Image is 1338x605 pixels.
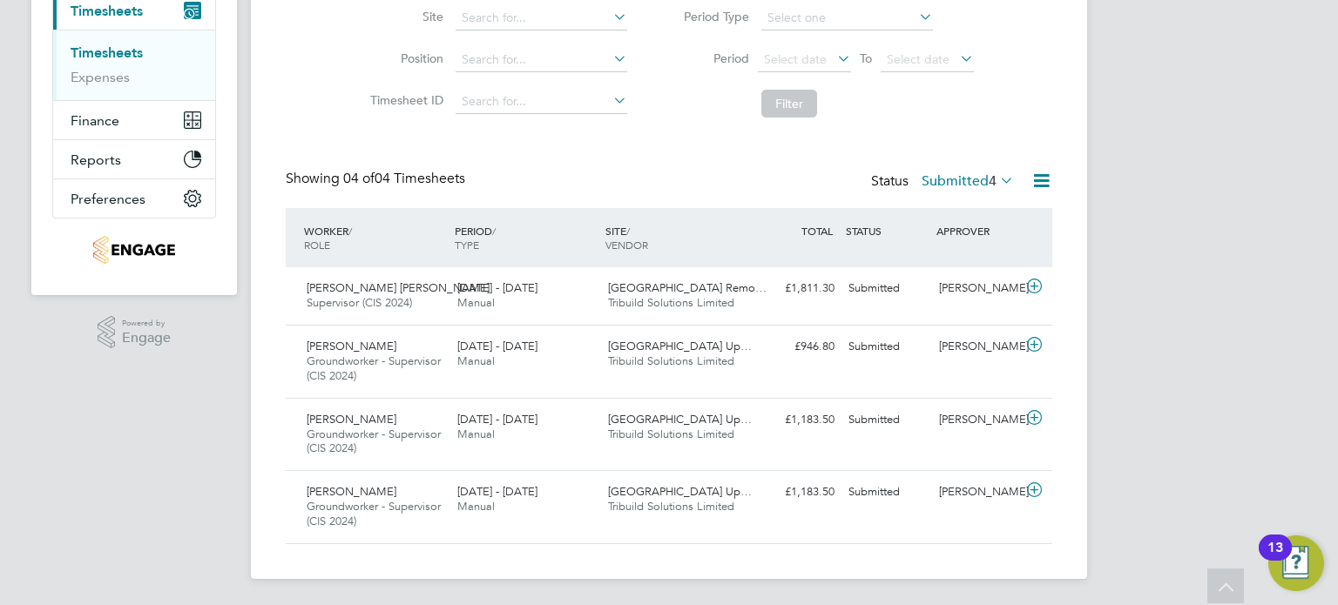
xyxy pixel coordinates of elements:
span: / [626,224,630,238]
span: [GEOGRAPHIC_DATA] Up… [608,339,752,353]
span: Manual [457,353,495,368]
a: Expenses [71,69,130,85]
span: ROLE [304,238,330,252]
label: Site [365,9,443,24]
span: Manual [457,295,495,310]
div: [PERSON_NAME] [932,406,1023,434]
button: Open Resource Center, 13 new notifications [1268,535,1324,591]
input: Search for... [456,48,627,72]
div: £1,811.30 [751,274,841,303]
label: Submitted [922,172,1014,190]
input: Search for... [456,6,627,30]
span: Tribuild Solutions Limited [608,499,734,514]
span: 04 Timesheets [343,170,465,187]
div: STATUS [841,215,932,246]
label: Position [365,50,443,66]
div: [PERSON_NAME] [932,478,1023,507]
span: TOTAL [801,224,833,238]
span: [GEOGRAPHIC_DATA] Remo… [608,280,767,295]
span: Timesheets [71,3,143,19]
span: Preferences [71,191,145,207]
div: [PERSON_NAME] [932,333,1023,361]
span: / [348,224,352,238]
div: Submitted [841,274,932,303]
span: Powered by [122,316,171,331]
div: 13 [1267,548,1283,570]
div: Timesheets [53,30,215,100]
a: Powered byEngage [98,316,172,349]
span: Reports [71,151,121,168]
span: 04 of [343,170,375,187]
span: [PERSON_NAME] [307,412,396,427]
label: Timesheet ID [365,92,443,108]
span: Groundworker - Supervisor (CIS 2024) [307,499,441,528]
span: [DATE] - [DATE] [457,339,537,353]
span: VENDOR [605,238,648,252]
span: [DATE] - [DATE] [457,412,537,427]
input: Select one [761,6,933,30]
span: Finance [71,112,119,129]
span: [GEOGRAPHIC_DATA] Up… [608,412,752,427]
a: Go to home page [52,236,216,264]
span: Tribuild Solutions Limited [608,427,734,441]
input: Search for... [456,90,627,114]
div: Submitted [841,406,932,434]
label: Period [671,50,749,66]
span: Groundworker - Supervisor (CIS 2024) [307,353,441,383]
span: TYPE [455,238,479,252]
div: Submitted [841,333,932,361]
div: Submitted [841,478,932,507]
div: Showing [286,170,469,188]
span: [DATE] - [DATE] [457,280,537,295]
span: Engage [122,331,171,346]
span: [PERSON_NAME] [307,339,396,353]
span: Select date [764,51,827,67]
div: Status [871,170,1017,194]
img: tribuildsolutions-logo-retina.png [93,236,174,264]
span: To [855,47,877,70]
button: Preferences [53,179,215,218]
label: Period Type [671,9,749,24]
span: [DATE] - [DATE] [457,484,537,499]
div: PERIOD [450,215,601,260]
div: WORKER [300,215,450,260]
div: APPROVER [932,215,1023,246]
span: [PERSON_NAME] [PERSON_NAME] [307,280,490,295]
button: Finance [53,101,215,139]
span: Tribuild Solutions Limited [608,295,734,310]
span: Select date [887,51,949,67]
a: Timesheets [71,44,143,61]
span: Manual [457,499,495,514]
div: [PERSON_NAME] [932,274,1023,303]
span: 4 [989,172,997,190]
span: Groundworker - Supervisor (CIS 2024) [307,427,441,456]
div: SITE [601,215,752,260]
div: £946.80 [751,333,841,361]
div: £1,183.50 [751,406,841,434]
button: Filter [761,90,817,118]
span: Manual [457,427,495,441]
button: Reports [53,140,215,178]
span: Supervisor (CIS 2024) [307,295,412,310]
span: Tribuild Solutions Limited [608,353,734,368]
span: [PERSON_NAME] [307,484,396,499]
span: / [492,224,496,238]
div: £1,183.50 [751,478,841,507]
span: [GEOGRAPHIC_DATA] Up… [608,484,752,499]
